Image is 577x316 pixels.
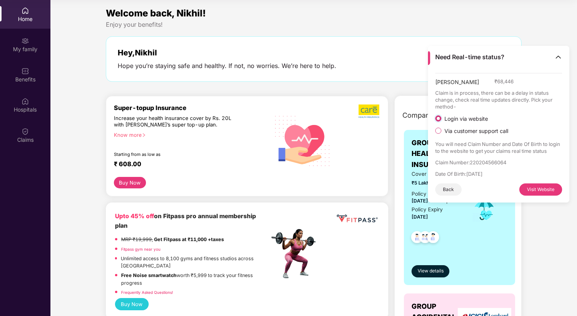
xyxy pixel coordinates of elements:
[142,133,146,137] span: right
[435,183,462,196] button: Back
[435,170,562,177] p: Date Of Birth : [DATE]
[494,78,514,85] span: ₹ 68,446
[418,267,444,275] span: View details
[412,170,462,178] span: Cover
[435,78,479,89] span: [PERSON_NAME]
[114,104,269,112] div: Super-topup Insurance
[121,237,153,242] del: MRP ₹19,999,
[21,37,29,45] img: svg+xml;base64,PHN2ZyB3aWR0aD0iMjAiIGhlaWdodD0iMjAiIHZpZXdCb3g9IjAgMCAyMCAyMCIgZmlsbD0ibm9uZSIgeG...
[118,62,336,70] div: Hope you’re staying safe and healthy. If not, no worries. We’re here to help.
[435,53,504,61] span: Need Real-time status?
[435,141,562,154] p: You will need Claim Number and Date Of Birth to login to the website to get your claims real time...
[114,160,262,169] div: ₹ 608.00
[121,247,160,251] a: Fitpass gym near you
[416,229,434,248] img: svg+xml;base64,PHN2ZyB4bWxucz0iaHR0cDovL3d3dy53My5vcmcvMjAwMC9zdmciIHdpZHRoPSI0OC45MTUiIGhlaWdodD...
[435,159,562,166] p: Claim Number : 220204566064
[21,7,29,15] img: svg+xml;base64,PHN2ZyBpZD0iSG9tZSIgeG1sbnM9Imh0dHA6Ly93d3cudzMub3JnLzIwMDAvc3ZnIiB3aWR0aD0iMjAiIG...
[114,115,236,128] div: Increase your health insurance cover by Rs. 20L with [PERSON_NAME]’s super top-up plan.
[554,53,562,61] img: Toggle Icon
[121,255,269,270] p: Unlimited access to 8,100 gyms and fitness studios across [GEOGRAPHIC_DATA]
[118,48,336,57] div: Hey, Nikhil
[358,104,380,118] img: b5dec4f62d2307b9de63beb79f102df3.png
[114,152,237,157] div: Starting from as low as
[269,227,323,280] img: fpp.png
[412,198,428,204] span: [DATE]
[519,183,562,196] button: Visit Website
[21,67,29,75] img: svg+xml;base64,PHN2ZyBpZD0iQmVuZWZpdHMiIHhtbG5zPSJodHRwOi8vd3d3LnczLm9yZy8yMDAwL3N2ZyIgd2lkdGg9Ij...
[472,197,497,222] img: icon
[154,237,224,242] strong: Get Fitpass at ₹11,000 +taxes
[412,265,449,277] button: View details
[21,128,29,135] img: svg+xml;base64,PHN2ZyBpZD0iQ2xhaW0iIHhtbG5zPSJodHRwOi8vd3d3LnczLm9yZy8yMDAwL3N2ZyIgd2lkdGg9IjIwIi...
[412,190,444,198] div: Policy issued
[269,107,336,174] img: svg+xml;base64,PHN2ZyB4bWxucz0iaHR0cDovL3d3dy53My5vcmcvMjAwMC9zdmciIHhtbG5zOnhsaW5rPSJodHRwOi8vd3...
[412,138,462,170] span: GROUP HEALTH INSURANCE
[412,214,428,220] span: [DATE]
[114,132,265,137] div: Know more
[412,179,462,187] span: ₹5 Lakhs
[435,89,562,110] p: Claim is in process, there can be a delay in status change, check real time updates directly. Pic...
[408,229,426,248] img: svg+xml;base64,PHN2ZyB4bWxucz0iaHR0cDovL3d3dy53My5vcmcvMjAwMC9zdmciIHdpZHRoPSI0OC45NDMiIGhlaWdodD...
[106,21,522,29] div: Enjoy your benefits!
[115,298,149,310] button: Buy Now
[424,229,442,248] img: svg+xml;base64,PHN2ZyB4bWxucz0iaHR0cDovL3d3dy53My5vcmcvMjAwMC9zdmciIHdpZHRoPSI0OC45NDMiIGhlaWdodD...
[115,212,154,220] b: Upto 45% off
[121,272,177,278] strong: Free Noise smartwatch
[441,115,491,122] span: Login via website
[335,212,379,225] img: fppp.png
[441,128,511,135] span: Via customer support call
[412,206,443,214] div: Policy Expiry
[121,272,269,287] p: worth ₹5,999 to track your fitness progress
[114,177,146,188] button: Buy Now
[106,8,206,19] span: Welcome back, Nikhil!
[115,212,256,229] b: on Fitpass pro annual membership plan
[121,290,173,295] a: Frequently Asked Questions!
[21,97,29,105] img: svg+xml;base64,PHN2ZyBpZD0iSG9zcGl0YWxzIiB4bWxucz0iaHR0cDovL3d3dy53My5vcmcvMjAwMC9zdmciIHdpZHRoPS...
[402,110,463,121] span: Company benefits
